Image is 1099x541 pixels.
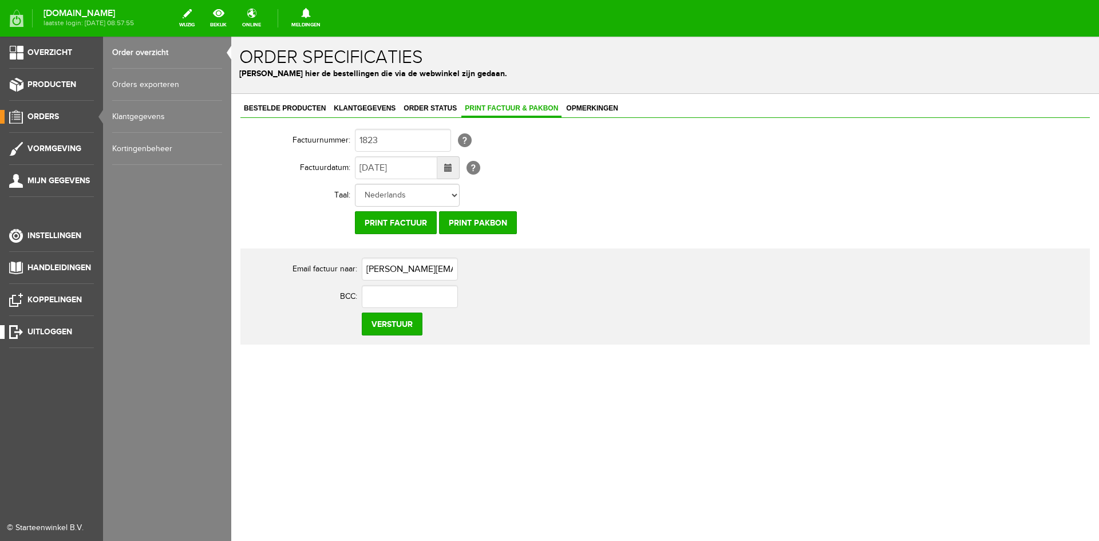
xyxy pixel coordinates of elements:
span: laatste login: [DATE] 08:57:55 [44,20,134,26]
span: Opmerkingen [331,68,390,76]
span: Koppelingen [27,295,82,305]
span: Vormgeving [27,144,81,153]
span: Order status [169,68,229,76]
span: Bestelde producten [9,68,98,76]
a: Order overzicht [112,37,222,69]
div: © Starteenwinkel B.V. [7,522,87,534]
input: Print factuur [124,175,205,198]
span: Handleidingen [27,263,91,273]
span: Klantgegevens [99,68,168,76]
span: Print factuur & pakbon [230,68,330,76]
a: bekijk [203,6,234,31]
input: Print pakbon [208,175,286,198]
a: Meldingen [284,6,327,31]
span: Orders [27,112,59,121]
input: Datum tot... [124,120,206,143]
input: Verstuur [131,276,191,299]
span: Mijn gegevens [27,176,90,185]
a: Kortingenbeheer [112,133,222,165]
span: Instellingen [27,231,81,240]
th: Taal: [9,145,124,172]
th: Factuurnummer: [9,90,124,117]
span: Producten [27,80,76,89]
h1: Order specificaties [8,11,860,31]
a: Order status [169,64,229,81]
span: Overzicht [27,48,72,57]
a: Orders exporteren [112,69,222,101]
span: [?] [227,97,240,110]
span: Uitloggen [27,327,72,337]
strong: [DOMAIN_NAME] [44,10,134,17]
span: [?] [235,124,249,138]
a: Print factuur & pakbon [230,64,330,81]
a: Klantgegevens [112,101,222,133]
a: wijzig [172,6,201,31]
a: Bestelde producten [9,64,98,81]
a: Klantgegevens [99,64,168,81]
th: Factuurdatum: [9,117,124,145]
th: Email factuur naar: [16,219,131,246]
th: BCC: [16,246,131,274]
a: Opmerkingen [331,64,390,81]
p: [PERSON_NAME] hier de bestellingen die via de webwinkel zijn gedaan. [8,31,860,43]
a: online [235,6,268,31]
